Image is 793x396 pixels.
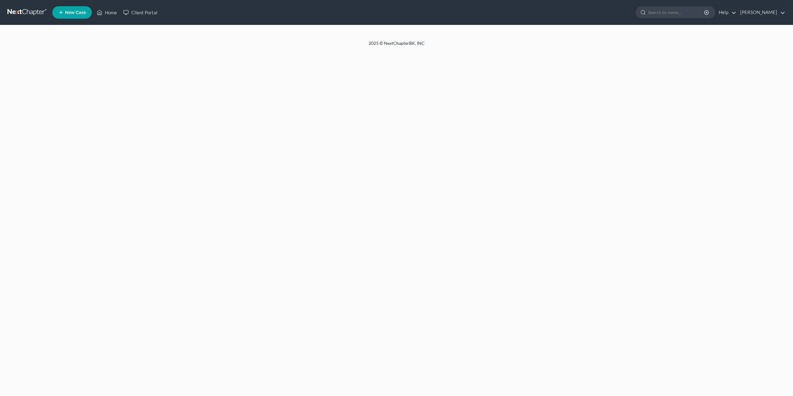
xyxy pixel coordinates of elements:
div: 2025 © NextChapterBK, INC [219,40,574,51]
span: New Case [65,10,86,15]
a: Home [94,7,120,18]
a: Client Portal [120,7,161,18]
a: [PERSON_NAME] [737,7,785,18]
a: Help [716,7,736,18]
input: Search by name... [648,7,705,18]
